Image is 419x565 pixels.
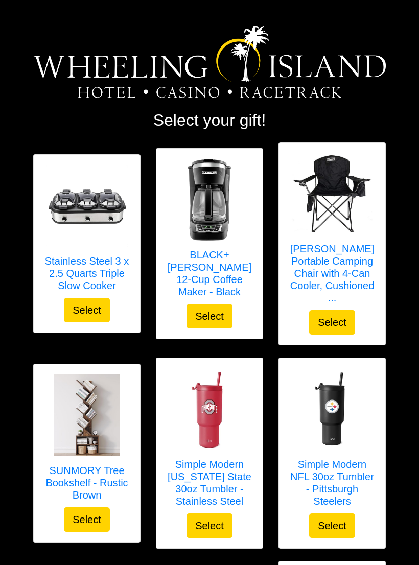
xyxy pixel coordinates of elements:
[44,165,130,298] a: Stainless Steel 3 x 2.5 Quarts Triple Slow Cooker Stainless Steel 3 x 2.5 Quarts Triple Slow Cooker
[167,249,252,298] h5: BLACK+[PERSON_NAME] 12-Cup Coffee Maker - Black
[64,507,110,532] button: Select
[291,153,373,234] img: Coleman Portable Camping Chair with 4-Can Cooler, Cushioned Seat & Back with Side Pockets & Cup H...
[289,153,375,310] a: Coleman Portable Camping Chair with 4-Can Cooler, Cushioned Seat & Back with Side Pockets & Cup H...
[169,159,250,241] img: BLACK+DECKER 12-Cup Coffee Maker - Black
[33,110,386,130] h2: Select your gift!
[187,304,232,328] button: Select
[64,298,110,322] button: Select
[289,368,375,513] a: Simple Modern NFL 30oz Tumbler - Pittsburgh Steelers Simple Modern NFL 30oz Tumbler - Pittsburgh ...
[167,159,252,304] a: BLACK+DECKER 12-Cup Coffee Maker - Black BLACK+[PERSON_NAME] 12-Cup Coffee Maker - Black
[44,464,130,501] h5: SUNMORY Tree Bookshelf - Rustic Brown
[44,255,130,292] h5: Stainless Steel 3 x 2.5 Quarts Triple Slow Cooker
[291,368,373,450] img: Simple Modern NFL 30oz Tumbler - Pittsburgh Steelers
[167,368,252,513] a: Simple Modern Ohio State 30oz Tumbler - Stainless Steel Simple Modern [US_STATE] State 30oz Tumbl...
[289,243,375,304] h5: [PERSON_NAME] Portable Camping Chair with 4-Can Cooler, Cushioned ...
[169,368,250,450] img: Simple Modern Ohio State 30oz Tumbler - Stainless Steel
[187,513,232,538] button: Select
[309,513,355,538] button: Select
[44,374,130,507] a: SUNMORY Tree Bookshelf - Rustic Brown SUNMORY Tree Bookshelf - Rustic Brown
[33,26,386,98] img: Logo
[289,458,375,507] h5: Simple Modern NFL 30oz Tumbler - Pittsburgh Steelers
[309,310,355,335] button: Select
[46,374,128,456] img: SUNMORY Tree Bookshelf - Rustic Brown
[167,458,252,507] h5: Simple Modern [US_STATE] State 30oz Tumbler - Stainless Steel
[46,165,128,247] img: Stainless Steel 3 x 2.5 Quarts Triple Slow Cooker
